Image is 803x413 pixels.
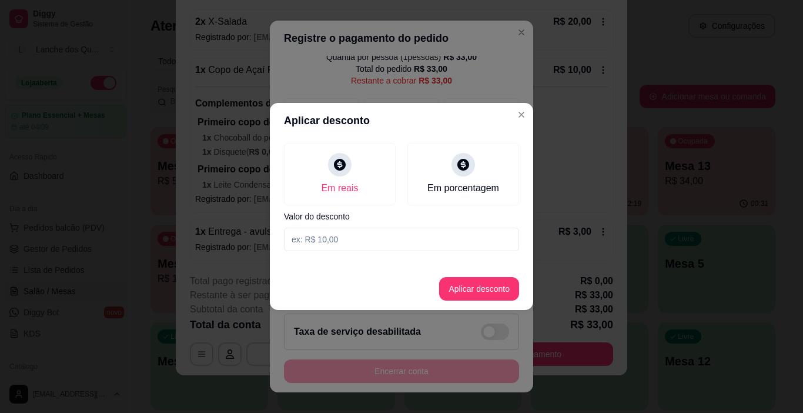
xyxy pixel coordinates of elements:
button: Aplicar desconto [439,277,519,301]
button: Close [512,105,531,124]
div: Em reais [321,181,358,195]
label: Valor do desconto [284,212,519,221]
input: Valor do desconto [284,228,519,251]
div: Em porcentagem [427,181,499,195]
header: Aplicar desconto [270,103,533,138]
